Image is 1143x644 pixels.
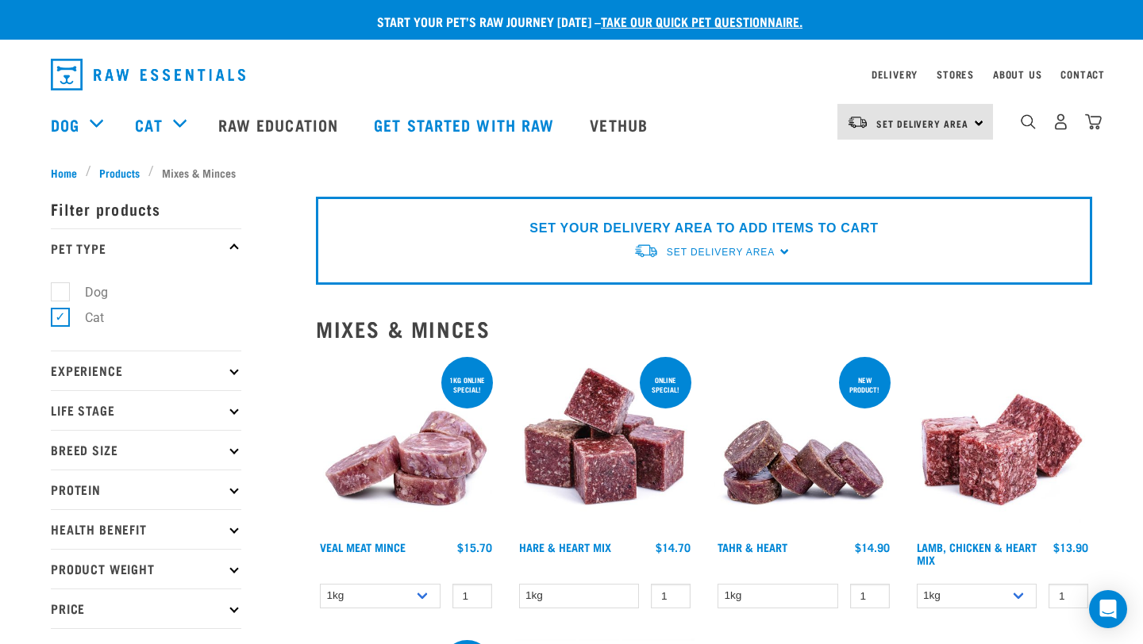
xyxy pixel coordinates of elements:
div: $14.90 [855,541,890,554]
p: Product Weight [51,549,241,588]
input: 1 [651,584,691,608]
img: Raw Essentials Logo [51,59,245,90]
img: van-moving.png [847,115,868,129]
img: van-moving.png [633,243,659,259]
div: $15.70 [457,541,492,554]
span: Set Delivery Area [876,121,968,126]
a: Delivery [872,71,918,77]
a: Veal Meat Mince [320,544,406,550]
a: Cat [135,113,162,136]
span: Home [51,164,77,181]
p: Experience [51,351,241,390]
a: Hare & Heart Mix [519,544,611,550]
p: Price [51,588,241,628]
a: Contact [1060,71,1105,77]
div: $14.70 [656,541,691,554]
h2: Mixes & Minces [316,316,1092,341]
nav: dropdown navigation [38,52,1105,97]
a: About Us [993,71,1041,77]
img: 1124 Lamb Chicken Heart Mix 01 [913,354,1093,534]
img: home-icon-1@2x.png [1021,114,1036,129]
nav: breadcrumbs [51,164,1092,181]
label: Dog [60,282,114,302]
p: Breed Size [51,430,241,470]
span: Products [99,164,140,181]
a: take our quick pet questionnaire. [601,17,802,25]
div: New product! [839,368,891,401]
a: Dog [51,113,79,136]
p: Filter products [51,189,241,228]
div: $13.90 [1053,541,1088,554]
input: 1 [850,584,890,608]
input: 1 [452,584,492,608]
span: Set Delivery Area [667,247,775,258]
a: Home [51,164,86,181]
a: Vethub [574,93,668,156]
a: Lamb, Chicken & Heart Mix [917,544,1037,562]
p: Health Benefit [51,509,241,549]
img: user.png [1053,113,1069,130]
a: Tahr & Heart [718,544,787,550]
input: 1 [1049,584,1088,608]
a: Raw Education [202,93,358,156]
p: Pet Type [51,228,241,268]
p: Life Stage [51,390,241,430]
div: 1kg online special! [441,368,493,401]
label: Cat [60,308,110,328]
div: Open Intercom Messenger [1089,590,1127,628]
img: 1160 Veal Meat Mince Medallions 01 [316,354,496,534]
a: Products [91,164,148,181]
p: Protein [51,470,241,509]
a: Stores [937,71,974,77]
img: home-icon@2x.png [1085,113,1102,130]
div: ONLINE SPECIAL! [640,368,691,401]
img: Pile Of Cubed Hare Heart For Pets [515,354,695,534]
img: 1093 Wallaby Heart Medallions 01 [714,354,894,534]
a: Get started with Raw [358,93,574,156]
p: SET YOUR DELIVERY AREA TO ADD ITEMS TO CART [529,219,878,238]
